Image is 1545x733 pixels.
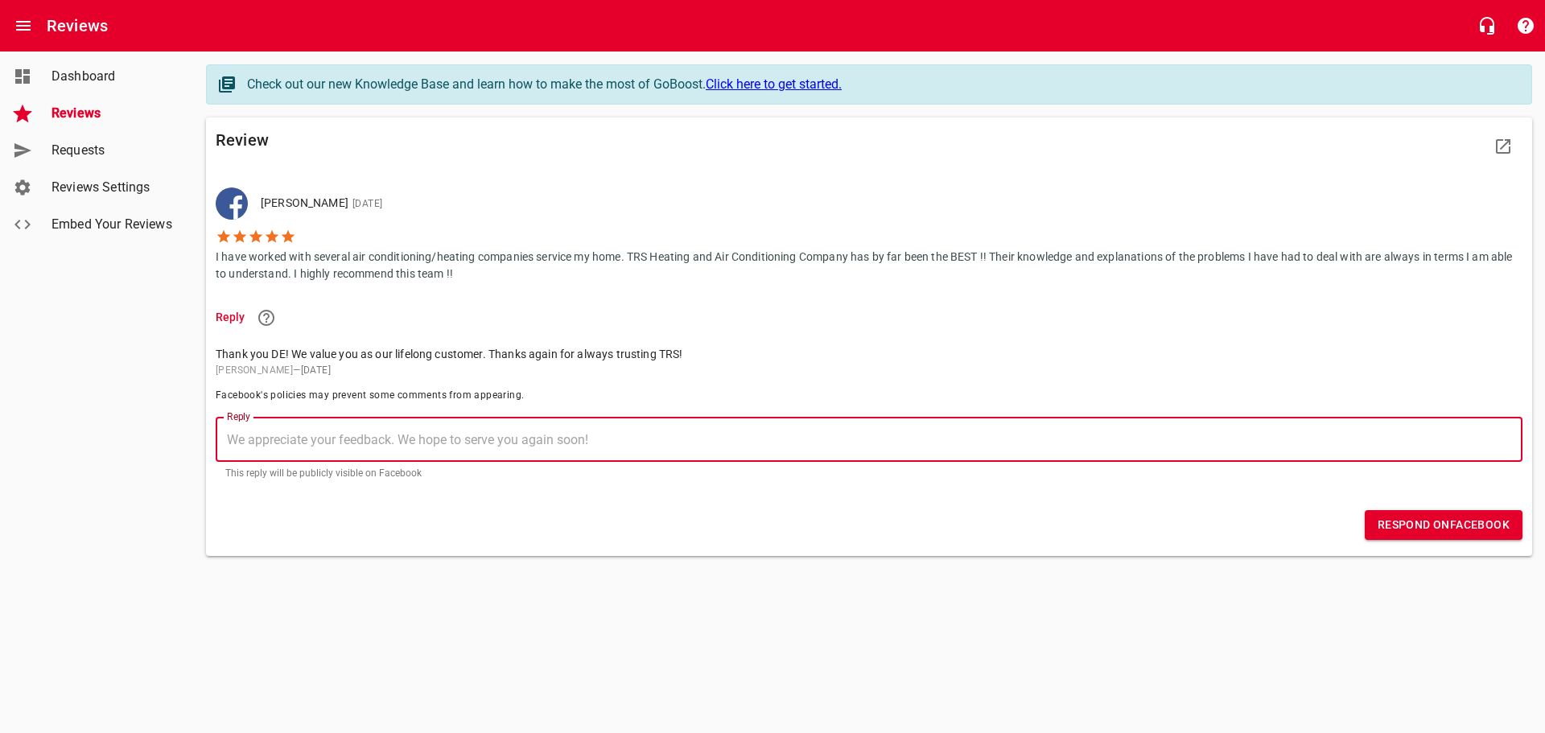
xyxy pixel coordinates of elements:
[216,187,248,220] img: facebook-dark.png
[348,198,382,209] span: [DATE]
[216,388,1522,404] span: Facebook's policies may prevent some comments from appearing.
[51,104,174,123] span: Reviews
[4,6,43,45] button: Open drawer
[706,76,842,92] a: Click here to get started.
[47,13,108,39] h6: Reviews
[216,245,1522,282] p: I have worked with several air conditioning/heating companies service my home. TRS Heating and Ai...
[51,178,174,197] span: Reviews Settings
[261,195,1510,212] p: [PERSON_NAME]
[216,346,1510,363] span: Thank you DE! We value you as our lifelong customer. Thanks again for always trusting TRS!
[1365,510,1522,540] button: Respond onFacebook
[51,67,174,86] span: Dashboard
[1506,6,1545,45] button: Support Portal
[1378,515,1510,535] span: Respond on Facebook
[216,298,1522,337] li: Reply
[216,363,1510,379] span: — [DATE]
[225,468,1513,478] p: This reply will be publicly visible on Facebook
[1468,6,1506,45] button: Live Chat
[51,215,174,234] span: Embed Your Reviews
[51,141,174,160] span: Requests
[216,127,869,153] h6: Review
[216,187,248,220] div: Facebook
[1484,127,1522,166] a: View Review Site
[216,364,293,376] span: [PERSON_NAME]
[247,299,286,337] a: Learn more about responding to reviews
[247,75,1515,94] div: Check out our new Knowledge Base and learn how to make the most of GoBoost.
